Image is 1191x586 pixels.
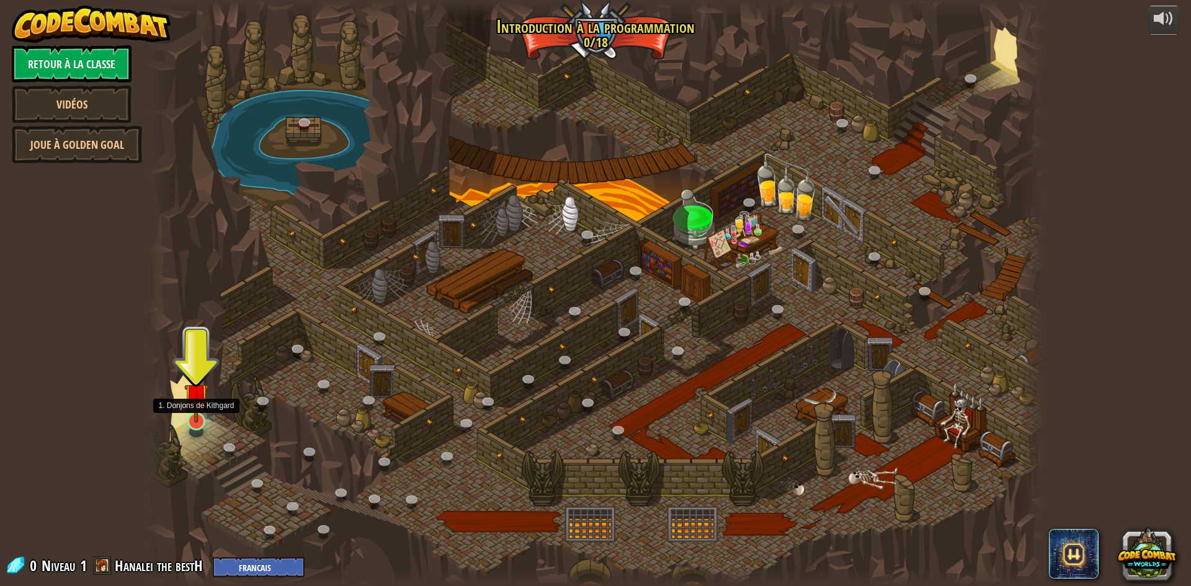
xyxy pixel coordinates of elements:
a: Hanalei the bestH [115,556,207,575]
a: Joue à Golden Goal [12,126,142,163]
button: Ajuster le volume [1148,6,1179,35]
a: Vidéos [12,86,132,123]
img: CodeCombat - Learn how to code by playing a game [12,6,171,43]
span: Niveau [42,556,76,576]
span: 0 [30,556,40,575]
img: level-banner-unstarted.png [184,368,208,423]
span: 1 [80,556,87,575]
a: Retour à la Classe [12,45,132,82]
